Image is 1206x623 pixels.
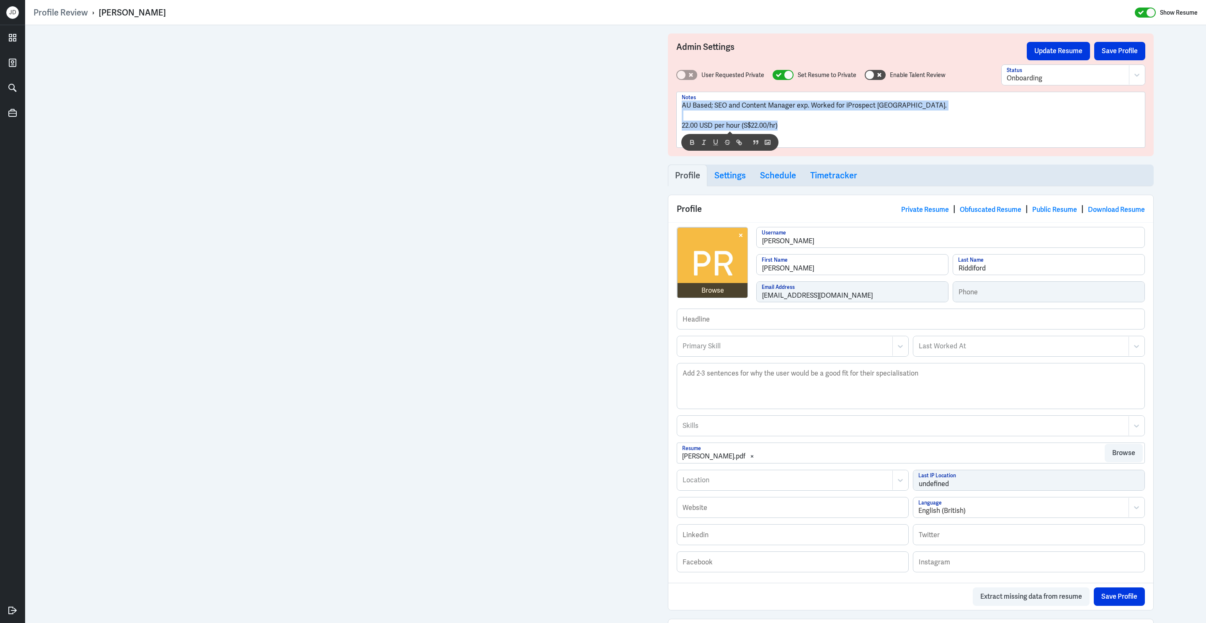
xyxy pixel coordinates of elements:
[1088,205,1145,214] a: Download Resume
[913,470,1144,490] input: Last IP Location
[757,282,948,302] input: Email Address
[668,195,1153,222] div: Profile
[1160,7,1198,18] label: Show Resume
[33,7,88,18] a: Profile Review
[1105,444,1143,462] button: Browse
[682,100,1140,111] p: AU Based; SEO and Content Manager exp. Worked for iProspect [GEOGRAPHIC_DATA].
[677,552,908,572] input: Facebook
[714,170,746,180] h3: Settings
[973,587,1090,606] button: Extract missing data from resume
[760,170,796,180] h3: Schedule
[798,71,856,80] label: Set Resume to Private
[682,121,778,130] span: 22.00 USD per hour (S$22.00/hr)
[913,525,1144,545] input: Twitter
[890,71,946,80] label: Enable Talent Review
[6,6,19,19] div: J D
[701,71,764,80] label: User Requested Private
[677,525,908,545] input: Linkedin
[1094,42,1145,60] button: Save Profile
[953,255,1144,275] input: Last Name
[1094,587,1145,606] button: Save Profile
[1032,205,1077,214] a: Public Resume
[77,33,563,615] iframe: https://ppcdn.hiredigital.com/register/ae022ec7/resumes/552323236/Paige_Riddiford_Resume.pdf?Expi...
[913,552,1144,572] input: Instagram
[901,203,1145,215] div: | | |
[677,309,1144,329] input: Headline
[901,205,949,214] a: Private Resume
[1027,42,1090,60] button: Update Resume
[757,227,1144,247] input: Username
[960,205,1021,214] a: Obfuscated Resume
[678,228,748,298] img: avatar.jpg
[88,7,99,18] p: ›
[810,170,857,180] h3: Timetracker
[676,42,1027,60] h3: Admin Settings
[682,451,745,461] div: [PERSON_NAME].pdf
[99,7,166,18] div: [PERSON_NAME]
[677,497,908,517] input: Website
[675,170,700,180] h3: Profile
[953,282,1144,302] input: Phone
[757,255,948,275] input: First Name
[701,286,724,296] div: Browse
